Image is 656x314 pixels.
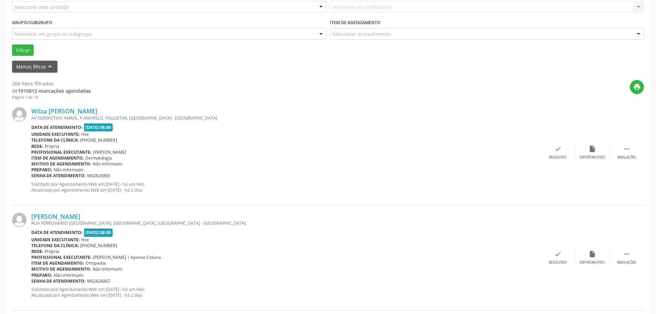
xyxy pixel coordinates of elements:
[45,249,59,254] span: Própria
[31,131,80,137] b: Unidade executante:
[31,143,43,149] b: Rede:
[31,243,79,249] b: Telefone da clínica:
[549,155,566,160] div: Resolvido
[549,260,566,265] div: Resolvido
[580,155,605,160] div: Exportar (PDF)
[31,124,83,130] b: Data de atendimento:
[54,272,83,278] span: Não informado
[80,137,117,143] span: [PHONE_NUMBER]
[31,173,86,179] b: Senha de atendimento:
[93,254,161,260] span: [PERSON_NAME] | Apenas Coluna
[31,161,91,167] b: Motivo de agendamento:
[84,123,113,131] span: [DATE] 08:00
[31,137,79,143] b: Telefone da clínica:
[93,149,126,155] span: [PERSON_NAME]
[12,17,52,28] label: Grupo/Subgrupo
[12,44,34,56] button: Filtrar
[31,167,52,173] b: Preparo:
[81,131,89,137] span: Hse
[31,181,541,193] p: Solicitado por Agendamento Web em [DATE] - há um mês Atualizado por Agendamento Web em [DATE] - h...
[31,237,80,243] b: Unidade executante:
[12,87,91,94] div: de
[623,145,631,153] i: 
[46,63,54,70] i: keyboard_arrow_up
[623,250,631,258] i: 
[45,143,59,149] span: Própria
[12,80,91,87] div: 266 itens filtrados
[31,249,43,254] b: Rede:
[12,94,91,100] div: Página 1 de 18
[31,213,80,220] a: [PERSON_NAME]
[12,213,27,227] img: img
[31,260,84,266] b: Item de agendamento:
[554,145,562,153] i: check
[31,230,83,235] b: Data de atendimento:
[589,250,596,258] i: insert_drive_file
[31,266,91,272] b: Motivo de agendamento:
[14,30,92,38] span: Selecione um grupo ou subgrupo
[85,260,106,266] span: Ortopedia
[31,278,86,284] b: Senha de atendimento:
[633,83,641,91] i: print
[31,149,92,155] b: Profissional executante:
[589,145,596,153] i: insert_drive_file
[330,17,381,28] label: Item de agendamento
[87,278,110,284] span: M02826867
[617,155,636,160] div: Mais ações
[31,254,92,260] b: Profissional executante:
[93,266,122,272] span: Não informado
[12,61,58,73] button: Menos filtroskeyboard_arrow_up
[332,30,390,38] span: Selecionar procedimento
[85,155,112,161] span: Dermatologia
[87,173,110,179] span: M02826860
[80,243,117,249] span: [PHONE_NUMBER]
[54,167,83,173] span: Não informado
[617,260,636,265] div: Mais ações
[14,3,69,11] span: Selecione uma unidade
[84,229,113,236] span: [DATE] 08:00
[31,107,97,115] a: Wilza [PERSON_NAME]
[31,115,541,121] div: AV SERBASTIAO AMRAL, P AMARELO, PAULISTAR, [GEOGRAPHIC_DATA] - [GEOGRAPHIC_DATA]
[554,250,562,258] i: check
[31,286,541,298] p: Solicitado por Agendamento Web em [DATE] - há um mês Atualizado por Agendamento Web em [DATE] - h...
[18,88,91,94] strong: 1915812 marcações agendadas
[580,260,605,265] div: Exportar (PDF)
[93,161,122,167] span: Não informado
[31,272,52,278] b: Preparo:
[81,237,89,243] span: Hse
[12,107,27,122] img: img
[630,80,644,94] button: print
[31,220,541,226] div: RUA FERROVIARIO [GEOGRAPHIC_DATA], [GEOGRAPHIC_DATA], [GEOGRAPHIC_DATA] - [GEOGRAPHIC_DATA]
[31,155,84,161] b: Item de agendamento:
